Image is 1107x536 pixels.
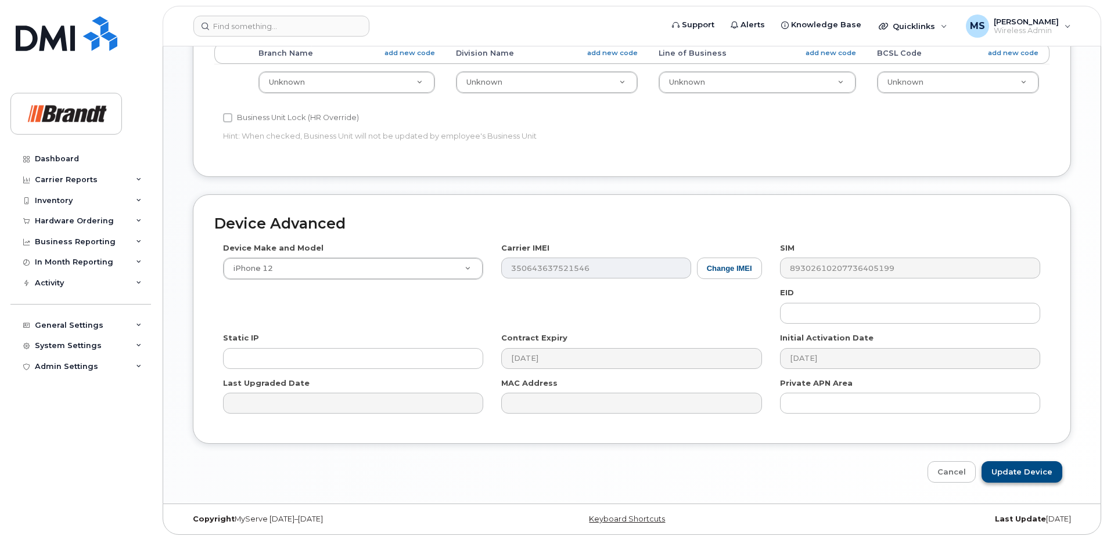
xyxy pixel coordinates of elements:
[501,378,558,389] label: MAC Address
[682,19,714,31] span: Support
[995,515,1046,523] strong: Last Update
[501,242,549,253] label: Carrier IMEI
[970,19,985,33] span: MS
[878,72,1038,93] a: Unknown
[269,78,305,86] span: Unknown
[780,242,795,253] label: SIM
[223,111,359,125] label: Business Unit Lock (HR Override)
[193,515,235,523] strong: Copyright
[994,17,1059,26] span: [PERSON_NAME]
[741,19,765,31] span: Alerts
[223,242,324,253] label: Device Make and Model
[227,263,273,274] span: iPhone 12
[723,13,773,37] a: Alerts
[928,461,976,483] a: Cancel
[982,461,1062,483] input: Update Device
[806,48,856,58] a: add new code
[669,78,705,86] span: Unknown
[223,131,762,142] p: Hint: When checked, Business Unit will not be updated by employee's Business Unit
[248,43,445,64] th: Branch Name
[466,78,502,86] span: Unknown
[780,287,794,298] label: EID
[223,378,310,389] label: Last Upgraded Date
[697,258,762,279] button: Change IMEI
[457,72,637,93] a: Unknown
[259,72,434,93] a: Unknown
[587,48,638,58] a: add new code
[445,43,648,64] th: Division Name
[214,216,1050,232] h2: Device Advanced
[589,515,665,523] a: Keyboard Shortcuts
[659,72,856,93] a: Unknown
[223,332,259,343] label: Static IP
[184,515,483,524] div: MyServe [DATE]–[DATE]
[224,258,483,279] a: iPhone 12
[773,13,869,37] a: Knowledge Base
[791,19,861,31] span: Knowledge Base
[781,515,1080,524] div: [DATE]
[648,43,867,64] th: Line of Business
[893,21,935,31] span: Quicklinks
[871,15,955,38] div: Quicklinks
[501,332,567,343] label: Contract Expiry
[193,16,369,37] input: Find something...
[223,113,232,122] input: Business Unit Lock (HR Override)
[780,378,853,389] label: Private APN Area
[994,26,1059,35] span: Wireless Admin
[664,13,723,37] a: Support
[780,332,874,343] label: Initial Activation Date
[958,15,1079,38] div: Megan Scheel
[988,48,1038,58] a: add new code
[887,78,923,86] span: Unknown
[867,43,1050,64] th: BCSL Code
[384,48,435,58] a: add new code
